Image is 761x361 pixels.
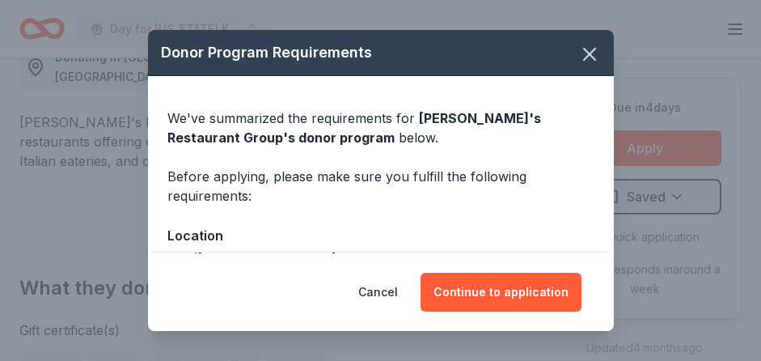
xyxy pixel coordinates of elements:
div: TX ([GEOGRAPHIC_DATA], Frisco, Plano) [171,249,431,269]
div: Before applying, please make sure you fulfill the following requirements: [167,167,594,206]
button: Continue to application [421,273,581,312]
button: Cancel [358,273,398,312]
div: We've summarized the requirements for below. [167,108,594,147]
div: Donor Program Requirements [148,30,614,76]
div: Location [167,225,594,246]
